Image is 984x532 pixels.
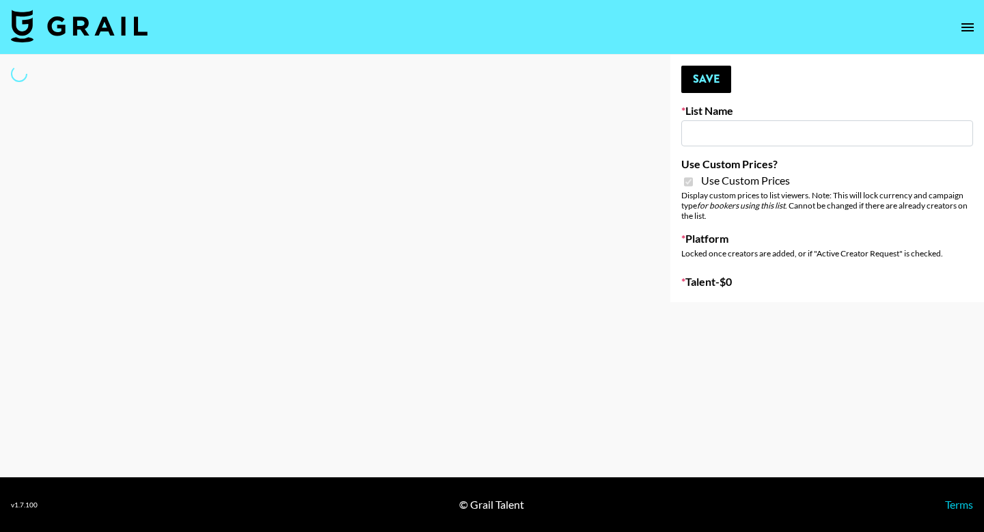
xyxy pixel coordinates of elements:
label: List Name [681,104,973,118]
label: Talent - $ 0 [681,275,973,289]
div: v 1.7.100 [11,501,38,509]
label: Platform [681,232,973,245]
img: Grail Talent [11,10,148,42]
div: © Grail Talent [459,498,524,511]
a: Terms [945,498,973,511]
div: Display custom prices to list viewers. Note: This will lock currency and campaign type . Cannot b... [681,190,973,221]
span: Use Custom Prices [701,174,790,187]
button: open drawer [954,14,981,41]
label: Use Custom Prices? [681,157,973,171]
button: Save [681,66,731,93]
div: Locked once creators are added, or if "Active Creator Request" is checked. [681,248,973,258]
em: for bookers using this list [697,200,785,211]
